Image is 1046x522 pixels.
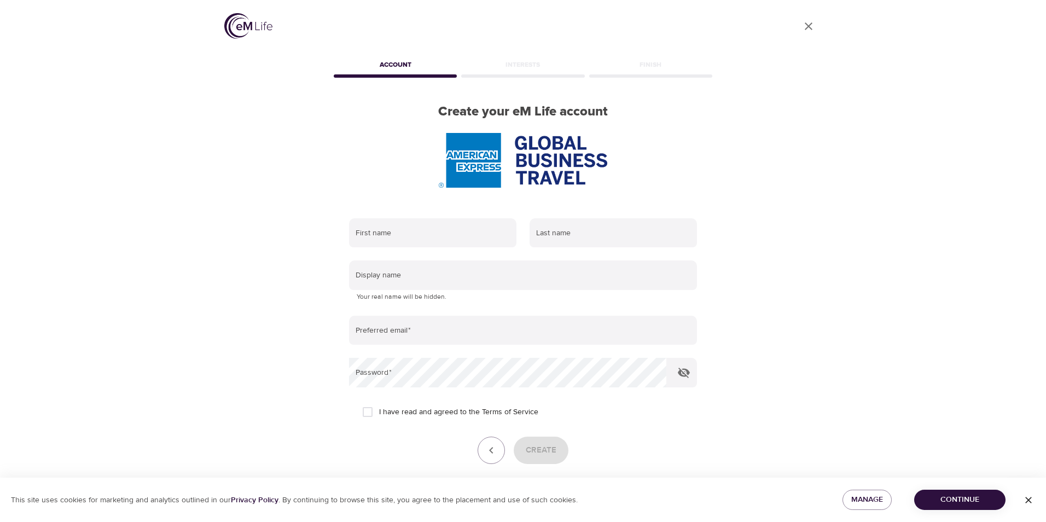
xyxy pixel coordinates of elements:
[914,490,1006,510] button: Continue
[224,13,272,39] img: logo
[332,104,714,120] h2: Create your eM Life account
[379,407,538,418] span: I have read and agreed to the
[851,493,883,507] span: Manage
[482,407,538,418] a: Terms of Service
[795,13,822,39] a: close
[439,133,607,188] img: AmEx%20GBT%20logo.png
[923,493,997,507] span: Continue
[842,490,892,510] button: Manage
[231,495,278,505] a: Privacy Policy
[357,292,689,303] p: Your real name will be hidden.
